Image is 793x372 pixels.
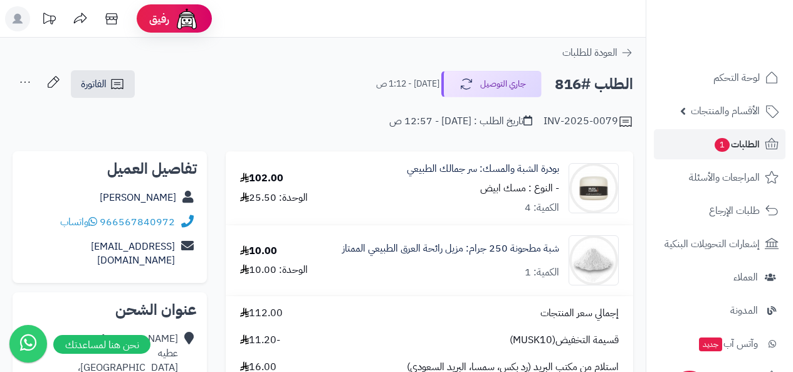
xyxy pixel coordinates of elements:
a: العملاء [654,262,785,292]
span: قسيمة التخفيض(MUSK10) [510,333,619,348]
h2: عنوان الشحن [23,302,197,317]
a: المراجعات والأسئلة [654,162,785,193]
a: واتساب [60,215,97,230]
span: 1 [715,138,730,152]
img: 1753646505-747fb9eb-9888-49ee-9af0-f036b837c0be-90x90.jpeg [569,163,618,213]
span: العملاء [733,268,758,286]
a: بودرة الشبة والمسك: سر جمالك الطبيعي [407,162,559,176]
small: - النوع : مسك ابيض [480,181,559,196]
span: جديد [699,337,722,351]
h2: تفاصيل العميل [23,161,197,176]
a: تحديثات المنصة [33,6,65,35]
a: إشعارات التحويلات البنكية [654,229,785,259]
span: المدونة [730,302,758,319]
div: الكمية: 4 [525,201,559,215]
a: الفاتورة [71,70,135,98]
a: [PERSON_NAME] [100,190,176,205]
div: الوحدة: 25.50 [240,191,308,205]
a: شبة مطحونة 250 جرام: مزيل رائحة العرق الطبيعي الممتاز [342,242,559,256]
span: الأقسام والمنتجات [691,102,760,120]
a: طلبات الإرجاع [654,196,785,226]
a: العودة للطلبات [562,45,633,60]
span: إشعارات التحويلات البنكية [664,235,760,253]
span: طلبات الإرجاع [709,202,760,220]
span: الطلبات [713,136,760,153]
button: جاري التوصيل [441,71,542,97]
span: الفاتورة [81,77,107,92]
div: INV-2025-0079 [544,114,633,129]
span: 112.00 [240,306,283,321]
a: وآتس آبجديد [654,329,785,359]
div: الوحدة: 10.00 [240,263,308,277]
a: المدونة [654,295,785,326]
a: لوحة التحكم [654,63,785,93]
small: [DATE] - 1:12 ص [376,78,439,90]
img: ai-face.png [174,6,199,31]
div: الكمية: 1 [525,265,559,280]
span: لوحة التحكم [713,69,760,87]
a: [EMAIL_ADDRESS][DOMAIN_NAME] [91,239,175,268]
span: وآتس آب [698,335,758,353]
div: تاريخ الطلب : [DATE] - 12:57 ص [389,114,532,129]
div: 10.00 [240,244,277,258]
span: العودة للطلبات [562,45,617,60]
a: 966567840972 [100,215,175,230]
span: -11.20 [240,333,280,348]
div: 102.00 [240,171,283,186]
span: إجمالي سعر المنتجات [540,306,619,321]
h2: الطلب #816 [555,72,633,97]
span: رفيق [149,11,169,26]
a: الطلبات1 [654,129,785,159]
span: المراجعات والأسئلة [689,169,760,186]
img: 1102dbacc08d3c07c95b6f204e23b2869d5-90x90.jpeg [569,235,618,285]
